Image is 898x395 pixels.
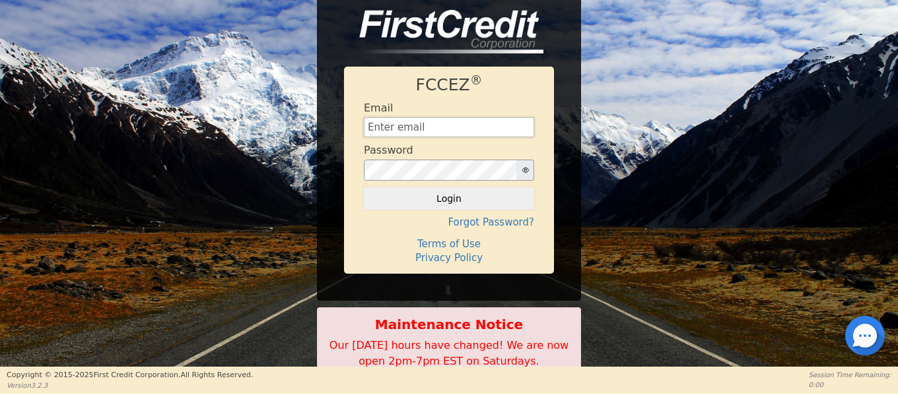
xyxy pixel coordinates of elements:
[364,238,534,250] h4: Terms of Use
[364,252,534,264] h4: Privacy Policy
[364,75,534,95] h1: FCCEZ
[809,380,891,390] p: 0:00
[809,370,891,380] p: Session Time Remaining:
[364,160,517,181] input: password
[364,144,413,156] h4: Password
[324,315,574,334] b: Maintenance Notice
[364,216,534,228] h4: Forgot Password?
[7,380,253,390] p: Version 3.2.3
[7,370,253,381] p: Copyright © 2015- 2025 First Credit Corporation.
[329,339,569,367] span: Our [DATE] hours have changed! We are now open 2pm-7pm EST on Saturdays.
[364,187,534,210] button: Login
[344,10,543,53] img: logo-CMu_cnol.png
[470,73,483,87] sup: ®
[364,102,393,114] h4: Email
[180,371,253,379] span: All Rights Reserved.
[364,117,534,137] input: Enter email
